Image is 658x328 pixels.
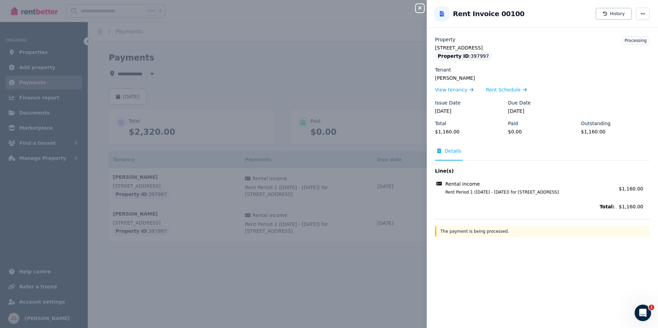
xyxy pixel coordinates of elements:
span: Processing [625,38,647,43]
label: Due Date [508,99,531,106]
div: : 397997 [435,51,492,61]
legend: $0.00 [508,128,577,135]
iframe: Intercom live chat [635,305,651,321]
div: The payment is being processed. [435,226,650,237]
label: Outstanding [581,120,611,127]
span: Rental income [445,181,480,187]
a: View tenancy [435,86,474,93]
span: $1,160.00 [619,186,643,192]
span: Rent Schedule [486,86,521,93]
label: Property [435,36,455,43]
span: $1,160.00 [619,203,650,210]
legend: [DATE] [435,108,504,114]
span: Total: [435,203,615,210]
button: History [596,8,632,20]
nav: Tabs [435,147,650,161]
h2: Rent Invoice 00100 [453,9,524,19]
legend: [PERSON_NAME] [435,75,650,81]
label: Total [435,120,446,127]
span: Rent Period 1 ([DATE] - [DATE]) for [STREET_ADDRESS] [437,189,615,195]
legend: $1,160.00 [435,128,504,135]
legend: [STREET_ADDRESS] [435,44,650,51]
label: Issue Date [435,99,460,106]
span: View tenancy [435,86,467,93]
span: 1 [649,305,654,310]
span: Details [445,147,461,154]
legend: [DATE] [508,108,577,114]
legend: $1,160.00 [581,128,650,135]
span: Property ID [438,53,469,59]
label: Paid [508,120,518,127]
a: Rent Schedule [486,86,527,93]
span: Line(s) [435,167,615,174]
label: Tenant [435,66,451,73]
